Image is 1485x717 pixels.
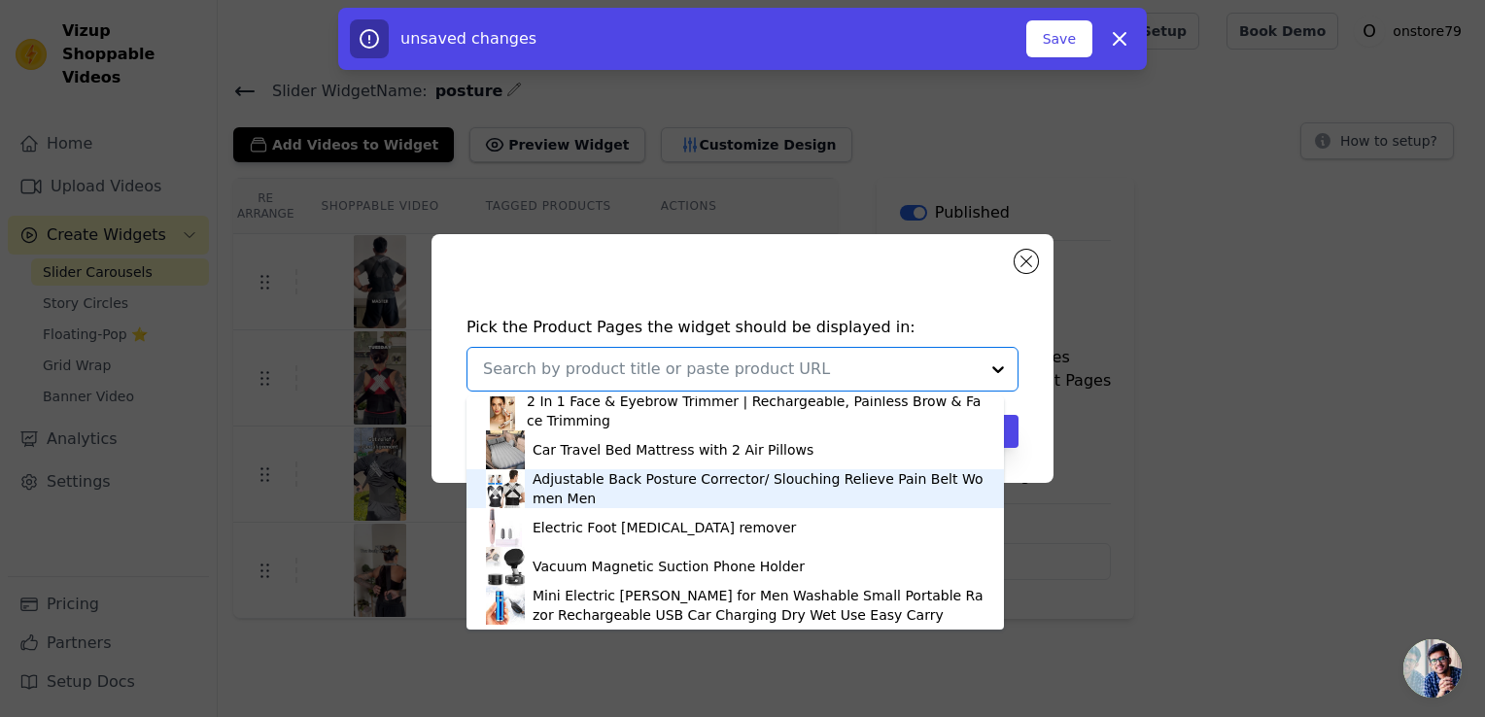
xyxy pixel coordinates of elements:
[486,430,525,469] img: product thumbnail
[1026,20,1092,57] button: Save
[527,392,984,430] div: 2 In 1 Face & Eyebrow Trimmer | Rechargeable, Painless Brow & Face Trimming
[486,586,525,625] img: product thumbnail
[533,557,805,576] div: Vacuum Magnetic Suction Phone Holder
[486,469,525,508] img: product thumbnail
[533,440,813,460] div: Car Travel Bed Mattress with 2 Air Pillows
[1403,639,1462,698] a: Open chat
[486,508,525,547] img: product thumbnail
[466,316,1019,339] h4: Pick the Product Pages the widget should be displayed in:
[400,29,536,48] span: unsaved changes
[483,358,979,381] input: Search by product title or paste product URL
[533,518,796,537] div: Electric Foot [MEDICAL_DATA] remover
[533,586,984,625] div: Mini Electric [PERSON_NAME] for Men Washable Small Portable Razor Rechargeable USB Car Charging D...
[486,547,525,586] img: product thumbnail
[486,392,519,430] img: product thumbnail
[1015,250,1038,273] button: Close modal
[533,469,984,508] div: Adjustable Back Posture Corrector/ Slouching Relieve Pain Belt Women Men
